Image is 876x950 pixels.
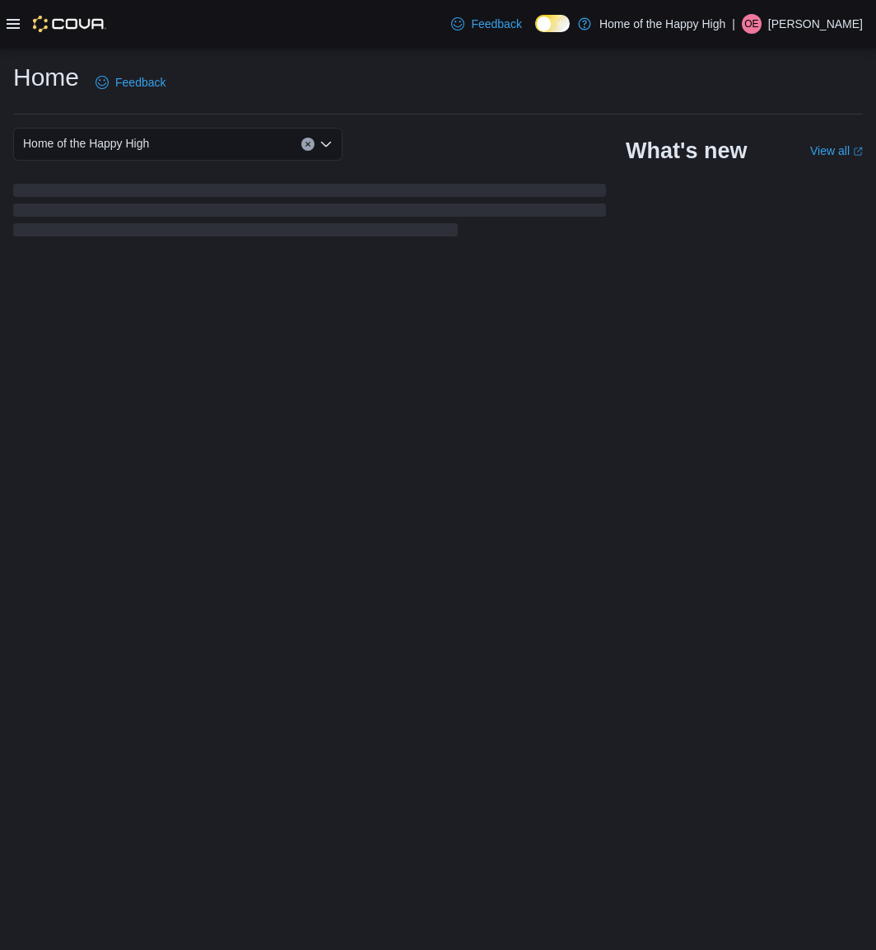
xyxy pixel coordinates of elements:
[33,16,106,32] img: Cova
[301,138,315,151] button: Clear input
[744,14,758,34] span: OE
[853,147,863,157] svg: External link
[535,32,536,33] span: Dark Mode
[13,187,606,240] span: Loading
[768,14,863,34] p: [PERSON_NAME]
[445,7,528,40] a: Feedback
[13,61,79,94] h1: Home
[23,133,149,153] span: Home of the Happy High
[626,138,747,164] h2: What's new
[742,14,762,34] div: Olivia Edafe
[810,144,863,157] a: View allExternal link
[89,66,172,99] a: Feedback
[599,14,725,34] p: Home of the Happy High
[535,15,570,32] input: Dark Mode
[115,74,165,91] span: Feedback
[471,16,521,32] span: Feedback
[732,14,735,34] p: |
[319,138,333,151] button: Open list of options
